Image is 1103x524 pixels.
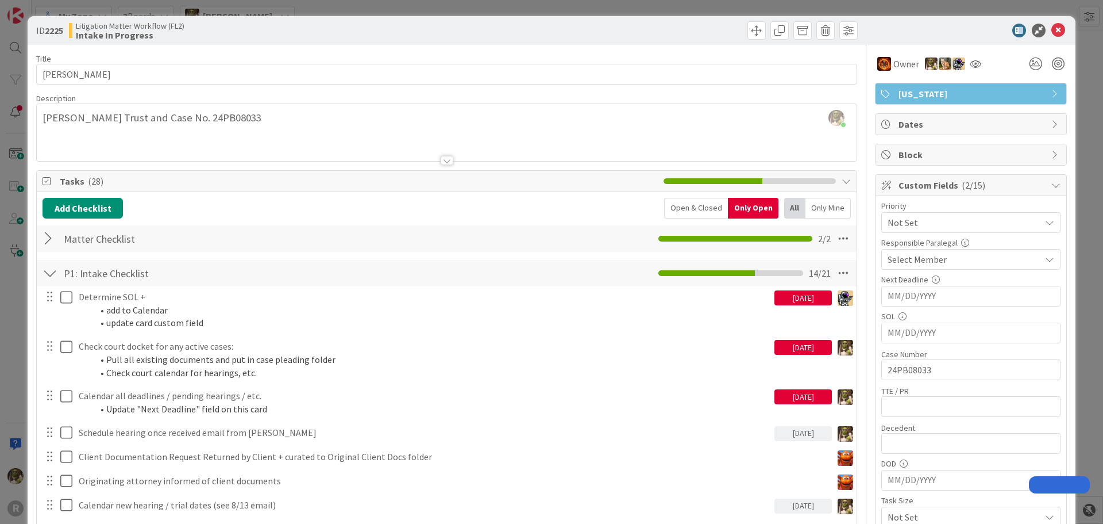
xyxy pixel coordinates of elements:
div: [DATE] [774,426,832,441]
li: Update "Next Deadline" field on this card [92,403,770,416]
div: [DATE] [774,340,832,355]
b: Intake In Progress [76,30,184,40]
img: SB [939,58,951,70]
span: Dates [898,117,1046,131]
span: 14 / 21 [809,266,831,280]
span: Custom Fields [898,178,1046,192]
label: Case Number [881,349,927,359]
img: DG [838,340,853,355]
div: Only Open [728,198,778,219]
b: 2225 [45,25,63,36]
input: Add Checklist... [60,263,318,284]
li: update card custom field [92,316,770,330]
input: MM/DD/YYYY [888,323,1054,343]
span: Litigation Matter Workflow (FL2) [76,21,184,30]
div: [DATE] [774,499,832,514]
img: DG [925,58,938,70]
label: Decedent [881,423,915,433]
p: Calendar all deadlines / pending hearings / etc. [79,389,770,403]
div: Only Mine [805,198,851,219]
button: Add Checklist [43,198,123,219]
span: Select Member [888,253,947,266]
img: TM [838,290,853,306]
input: Add Checklist... [60,228,318,249]
img: DG [838,499,853,514]
img: KA [838,450,853,466]
div: Task Size [881,496,1060,504]
span: ID [36,24,63,37]
p: Determine SOL + [79,290,770,304]
p: Schedule hearing once received email from [PERSON_NAME] [79,426,770,439]
div: Responsible Paralegal [881,239,1060,247]
p: Check court docket for any active cases: [79,340,770,353]
div: All [784,198,805,219]
span: 2 / 2 [818,232,831,246]
input: MM/DD/YYYY [888,471,1054,490]
input: MM/DD/YYYY [888,286,1054,306]
span: Owner [893,57,919,71]
li: Pull all existing documents and put in case pleading folder [92,353,770,366]
input: type card name here... [36,64,857,85]
img: TR [877,57,891,71]
p: Calendar new hearing / trial dates (see 8/13 email) [79,499,770,512]
li: add to Calendar [92,304,770,317]
div: SOL [881,312,1060,320]
img: DG [838,389,853,405]
span: Not Set [888,215,1035,231]
span: Description [36,93,76,104]
span: Block [898,148,1046,162]
span: [US_STATE] [898,87,1046,101]
label: TTE / PR [881,386,909,396]
div: Open & Closed [664,198,728,219]
div: [DATE] [774,290,832,305]
p: Client Documentation Request Returned by Client + curated to Original Client Docs folder [79,450,827,464]
span: Tasks [60,174,658,188]
img: KA [838,475,853,490]
h3: [PERSON_NAME] Trust and Case No. 24PB08033 [43,112,851,124]
img: yW9LRPfq2I1p6cQkqhMnMPjKb8hcA9gF.jpg [828,110,844,126]
div: Priority [881,202,1060,210]
img: TM [952,58,965,70]
img: DG [838,426,853,442]
div: DOD [881,460,1060,468]
label: Title [36,53,51,64]
p: Originating attorney informed of client documents [79,475,827,488]
span: ( 2/15 ) [962,179,985,191]
span: ( 28 ) [88,175,103,187]
div: [DATE] [774,389,832,404]
div: Next Deadline [881,276,1060,284]
li: Check court calendar for hearings, etc. [92,366,770,380]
